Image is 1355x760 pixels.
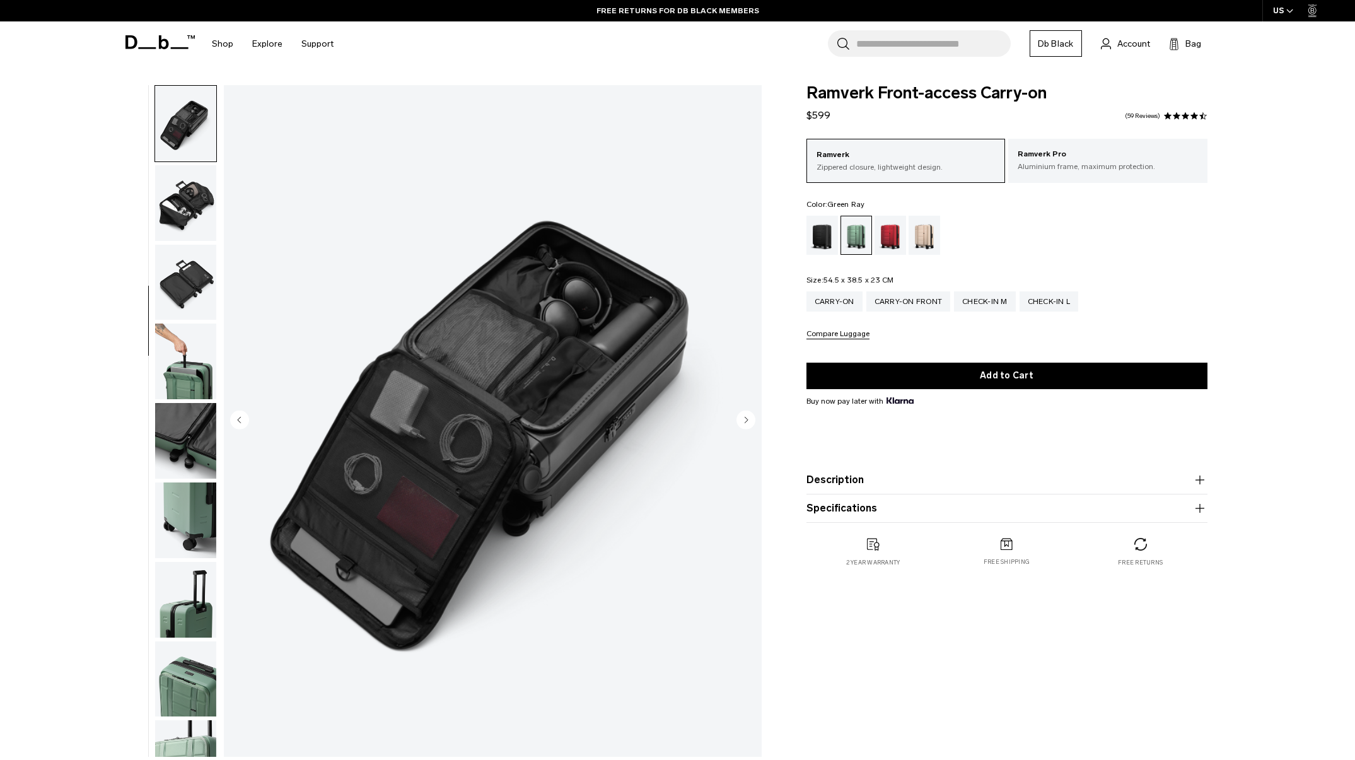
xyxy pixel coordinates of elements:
[1117,37,1150,50] span: Account
[155,641,216,717] img: Ramverk Front-access Carry-on Green Ray
[806,109,830,121] span: $599
[155,482,216,558] img: Ramverk Front-access Carry-on Green Ray
[817,161,996,173] p: Zippered closure, lightweight design.
[806,472,1207,488] button: Description
[1030,30,1082,57] a: Db Black
[1185,37,1201,50] span: Bag
[806,201,865,208] legend: Color:
[154,323,217,400] button: Ramverk Front-access Carry-on Green Ray
[155,403,216,479] img: Ramverk Front-access Carry-on Green Ray
[827,200,864,209] span: Green Ray
[154,561,217,638] button: Ramverk Front-access Carry-on Green Ray
[1020,291,1079,312] a: Check-in L
[806,291,863,312] a: Carry-on
[154,165,217,242] button: Ramverk Front-access Carry-on Green Ray
[806,395,914,407] span: Buy now pay later with
[1008,139,1207,182] a: Ramverk Pro Aluminium frame, maximum protection.
[806,501,1207,516] button: Specifications
[154,85,217,162] button: Ramverk-front-access.png
[1101,36,1150,51] a: Account
[840,216,872,255] a: Green Ray
[155,165,216,241] img: Ramverk Front-access Carry-on Green Ray
[806,330,869,339] button: Compare Luggage
[154,482,217,559] button: Ramverk Front-access Carry-on Green Ray
[817,149,996,161] p: Ramverk
[202,21,343,66] nav: Main Navigation
[846,558,900,567] p: 2 year warranty
[224,85,762,757] img: Ramverk-front-access.png
[154,402,217,479] button: Ramverk Front-access Carry-on Green Ray
[875,216,906,255] a: Sprite Lightning Red
[155,245,216,320] img: Ramverk Front-access Carry-on Green Ray
[954,291,1016,312] a: Check-in M
[1018,148,1198,161] p: Ramverk Pro
[155,324,216,399] img: Ramverk Front-access Carry-on Green Ray
[823,276,894,284] span: 54.5 x 38.5 x 23 CM
[909,216,940,255] a: Fogbow Beige
[155,562,216,638] img: Ramverk Front-access Carry-on Green Ray
[806,85,1207,102] span: Ramverk Front-access Carry-on
[155,86,216,161] img: Ramverk-front-access.png
[596,5,759,16] a: FREE RETURNS FOR DB BLACK MEMBERS
[736,410,755,431] button: Next slide
[230,410,249,431] button: Previous slide
[806,363,1207,389] button: Add to Cart
[806,216,838,255] a: Black Out
[252,21,282,66] a: Explore
[224,85,762,757] li: 5 / 13
[154,244,217,321] button: Ramverk Front-access Carry-on Green Ray
[806,276,894,284] legend: Size:
[212,21,233,66] a: Shop
[1118,558,1163,567] p: Free returns
[866,291,951,312] a: Carry-on Front
[887,397,914,404] img: {"height" => 20, "alt" => "Klarna"}
[1125,113,1160,119] a: 59 reviews
[301,21,334,66] a: Support
[154,641,217,718] button: Ramverk Front-access Carry-on Green Ray
[984,558,1030,566] p: Free shipping
[1169,36,1201,51] button: Bag
[1018,161,1198,172] p: Aluminium frame, maximum protection.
